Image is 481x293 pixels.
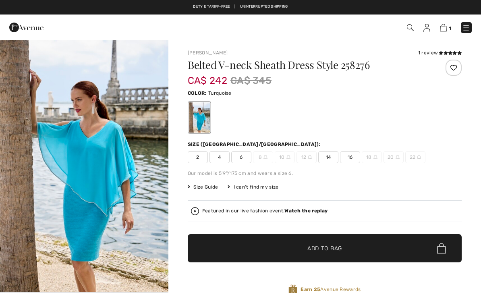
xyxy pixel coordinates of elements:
[188,67,227,86] span: CA$ 242
[209,151,230,163] span: 4
[417,155,421,159] img: ring-m.svg
[440,24,447,31] img: Shopping Bag
[440,23,451,32] a: 1
[373,155,377,159] img: ring-m.svg
[189,102,210,133] div: Turquoise
[284,208,328,214] strong: Watch the replay
[231,151,251,163] span: 6
[9,19,44,35] img: 1ère Avenue
[253,151,273,163] span: 8
[384,151,404,163] span: 20
[407,24,414,31] img: Search
[228,183,278,191] div: I can't find my size
[188,234,462,262] button: Add to Bag
[418,49,462,56] div: 1 review
[396,155,400,159] img: ring-m.svg
[318,151,338,163] span: 14
[188,151,208,163] span: 2
[188,50,228,56] a: [PERSON_NAME]
[188,90,207,96] span: Color:
[286,155,290,159] img: ring-m.svg
[188,170,462,177] div: Our model is 5'9"/175 cm and wears a size 6.
[275,151,295,163] span: 10
[188,60,416,70] h1: Belted V-neck Sheath Dress Style 258276
[202,208,328,214] div: Featured in our live fashion event.
[191,207,199,215] img: Watch the replay
[230,73,272,88] span: CA$ 345
[296,151,317,163] span: 12
[449,25,451,31] span: 1
[263,155,267,159] img: ring-m.svg
[340,151,360,163] span: 16
[188,141,322,148] div: Size ([GEOGRAPHIC_DATA]/[GEOGRAPHIC_DATA]):
[405,151,425,163] span: 22
[301,287,320,292] strong: Earn 25
[362,151,382,163] span: 18
[437,243,446,254] img: Bag.svg
[208,90,232,96] span: Turquoise
[301,286,361,293] span: Avenue Rewards
[307,244,342,253] span: Add to Bag
[308,155,312,159] img: ring-m.svg
[423,24,430,32] img: My Info
[462,24,470,32] img: Menu
[9,23,44,31] a: 1ère Avenue
[188,183,218,191] span: Size Guide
